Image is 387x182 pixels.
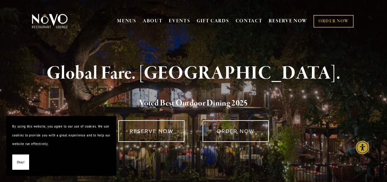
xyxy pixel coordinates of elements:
a: MENUS [117,18,136,24]
button: Okay! [12,154,29,170]
strong: Global Fare. [GEOGRAPHIC_DATA]. [47,62,340,85]
a: RESERVE NOW [118,120,184,142]
section: Cookie banner [6,116,116,176]
a: GIFT CARDS [197,15,229,27]
a: ORDER NOW [313,15,354,28]
a: ABOUT [143,18,163,24]
a: ORDER NOW [203,120,269,142]
a: Voted Best Outdoor Dining 202 [139,98,244,110]
h2: 5 [40,97,347,110]
a: CONTACT [236,15,263,27]
div: Accessibility Menu [356,141,369,154]
a: RESERVE NOW [269,15,307,27]
a: EVENTS [169,18,190,24]
p: By using this website, you agree to our use of cookies. We use cookies to provide you with a grea... [12,122,110,148]
span: Okay! [17,158,25,167]
img: Novo Restaurant &amp; Lounge [31,13,69,29]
